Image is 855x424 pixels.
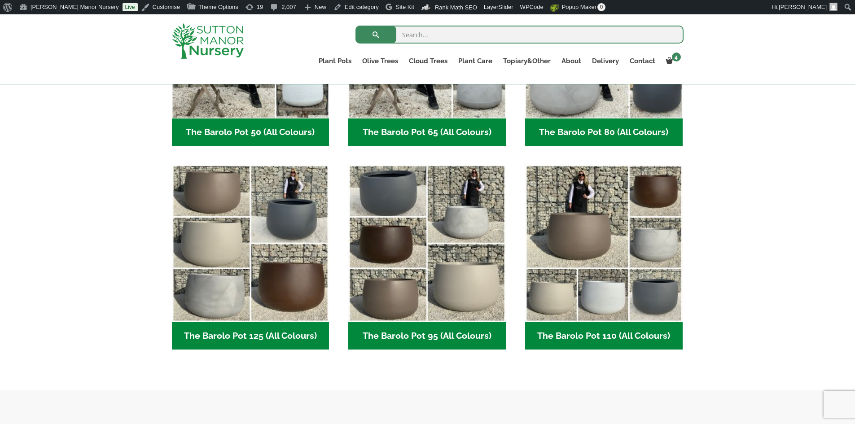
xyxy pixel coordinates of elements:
a: Olive Trees [357,55,403,67]
a: Plant Pots [313,55,357,67]
a: Cloud Trees [403,55,453,67]
a: Delivery [587,55,624,67]
span: 4 [672,52,681,61]
h2: The Barolo Pot 80 (All Colours) [525,118,683,146]
a: Plant Care [453,55,498,67]
a: 4 [661,55,684,67]
input: Search... [355,26,684,44]
span: [PERSON_NAME] [779,4,827,10]
a: Topiary&Other [498,55,556,67]
img: logo [172,23,244,59]
a: Live [123,3,138,11]
h2: The Barolo Pot 110 (All Colours) [525,322,683,350]
span: Rank Math SEO [435,4,477,11]
h2: The Barolo Pot 65 (All Colours) [348,118,506,146]
h2: The Barolo Pot 95 (All Colours) [348,322,506,350]
h2: The Barolo Pot 50 (All Colours) [172,118,329,146]
img: The Barolo Pot 125 (All Colours) [172,165,329,322]
h2: The Barolo Pot 125 (All Colours) [172,322,329,350]
a: Visit product category The Barolo Pot 125 (All Colours) [172,165,329,350]
a: About [556,55,587,67]
span: Site Kit [396,4,414,10]
a: Visit product category The Barolo Pot 95 (All Colours) [348,165,506,350]
a: Contact [624,55,661,67]
a: Visit product category The Barolo Pot 110 (All Colours) [525,165,683,350]
img: The Barolo Pot 95 (All Colours) [348,165,506,322]
img: The Barolo Pot 110 (All Colours) [525,165,683,322]
span: 0 [597,3,605,11]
